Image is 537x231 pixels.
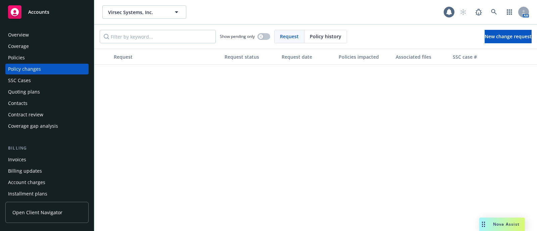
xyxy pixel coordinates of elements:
[114,53,219,60] div: Request
[8,64,41,74] div: Policy changes
[493,221,520,227] span: Nova Assist
[282,53,333,60] div: Request date
[5,52,89,63] a: Policies
[8,177,45,188] div: Account charges
[279,49,336,65] button: Request date
[393,49,450,65] button: Associated files
[453,53,498,60] div: SSC case #
[111,49,222,65] button: Request
[5,145,89,152] div: Billing
[5,188,89,199] a: Installment plans
[28,9,49,15] span: Accounts
[8,86,40,97] div: Quoting plans
[5,75,89,86] a: SSC Cases
[8,30,29,40] div: Overview
[5,121,89,131] a: Coverage gap analysis
[8,98,28,109] div: Contacts
[12,209,62,216] span: Open Client Navigator
[225,53,276,60] div: Request status
[472,5,485,19] a: Report a Bug
[5,154,89,165] a: Invoices
[8,75,31,86] div: SSC Cases
[5,98,89,109] a: Contacts
[8,188,47,199] div: Installment plans
[5,30,89,40] a: Overview
[310,33,341,40] span: Policy history
[5,109,89,120] a: Contract review
[485,30,532,43] a: New change request
[5,166,89,176] a: Billing updates
[479,218,488,231] div: Drag to move
[456,5,470,19] a: Start snowing
[5,86,89,97] a: Quoting plans
[487,5,501,19] a: Search
[108,9,166,16] span: Virsec Systems, Inc.
[102,5,186,19] button: Virsec Systems, Inc.
[8,41,29,52] div: Coverage
[485,33,532,40] span: New change request
[8,166,42,176] div: Billing updates
[336,49,393,65] button: Policies impacted
[8,154,26,165] div: Invoices
[280,33,299,40] span: Request
[5,3,89,21] a: Accounts
[479,218,525,231] button: Nova Assist
[450,49,500,65] button: SSC case #
[5,177,89,188] a: Account charges
[8,121,58,131] div: Coverage gap analysis
[8,52,25,63] div: Policies
[5,64,89,74] a: Policy changes
[222,49,279,65] button: Request status
[8,109,43,120] div: Contract review
[339,53,390,60] div: Policies impacted
[396,53,447,60] div: Associated files
[220,34,255,39] span: Show pending only
[100,30,216,43] input: Filter by keyword...
[503,5,516,19] a: Switch app
[5,41,89,52] a: Coverage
